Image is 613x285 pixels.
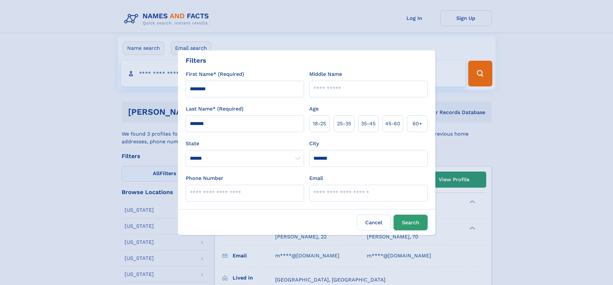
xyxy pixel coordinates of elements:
label: City [309,140,319,147]
span: 35‑45 [361,120,376,128]
label: First Name* (Required) [186,70,244,78]
span: 25‑35 [337,120,351,128]
label: State [186,140,304,147]
button: Search [394,215,428,230]
span: 60+ [413,120,422,128]
label: Age [309,105,319,113]
label: Cancel [357,215,391,230]
span: 18‑25 [313,120,326,128]
label: Last Name* (Required) [186,105,244,113]
div: Filters [186,56,206,65]
span: 45‑60 [385,120,400,128]
label: Middle Name [309,70,342,78]
label: Phone Number [186,174,223,182]
label: Email [309,174,323,182]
